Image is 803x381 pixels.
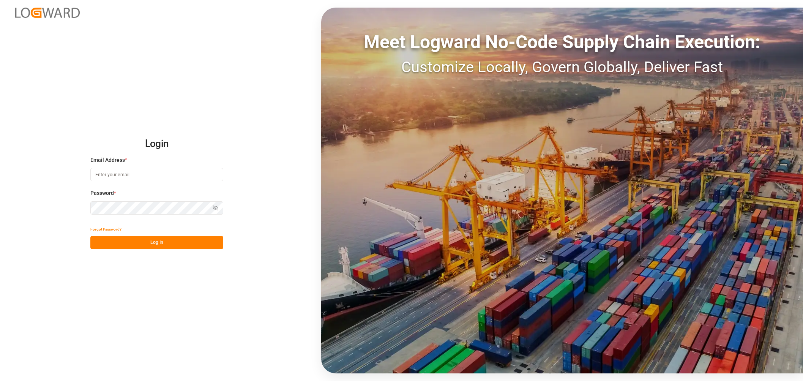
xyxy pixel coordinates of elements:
[90,168,223,181] input: Enter your email
[321,28,803,56] div: Meet Logward No-Code Supply Chain Execution:
[90,156,125,164] span: Email Address
[15,8,80,18] img: Logward_new_orange.png
[90,223,121,236] button: Forgot Password?
[90,132,223,156] h2: Login
[321,56,803,79] div: Customize Locally, Govern Globally, Deliver Fast
[90,236,223,249] button: Log In
[90,189,114,197] span: Password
